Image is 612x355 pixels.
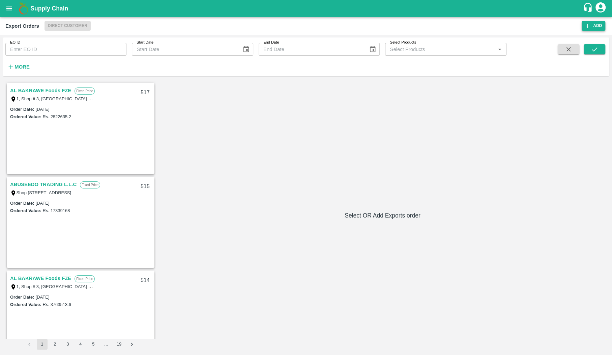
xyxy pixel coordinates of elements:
button: Choose date [240,43,253,56]
label: Ordered Value: [10,114,41,119]
p: Fixed Price [75,87,95,95]
p: Fixed Price [75,275,95,282]
label: Select Products [390,40,416,45]
div: 517 [137,85,154,101]
a: AL BAKRAWE Foods FZE [10,86,71,95]
button: Go to page 2 [50,339,60,350]
strong: More [14,64,30,70]
label: Rs. 3763513.6 [42,302,71,307]
label: 1, Shop # 3, [GEOGRAPHIC_DATA] – central fruits and vegetables market, , , , , [GEOGRAPHIC_DATA] [17,96,219,101]
div: customer-support [583,2,594,15]
img: logo [17,2,30,15]
input: Start Date [132,43,237,56]
label: Start Date [137,40,153,45]
div: 515 [137,179,154,195]
a: ABUSEEDO TRADING L.L.C [10,180,77,189]
input: Enter EO ID [5,43,126,56]
a: AL BAKRAWE Foods FZE [10,274,71,283]
label: Shop [STREET_ADDRESS] [17,190,71,195]
label: Order Date : [10,201,34,206]
button: Add [582,21,605,31]
b: Supply Chain [30,5,68,12]
label: End Date [263,40,279,45]
label: Ordered Value: [10,302,41,307]
label: 1, Shop # 3, [GEOGRAPHIC_DATA] – central fruits and vegetables market, , , , , [GEOGRAPHIC_DATA] [17,284,219,289]
label: Rs. 17339168 [42,208,70,213]
button: page 1 [37,339,48,350]
label: Rs. 2822635.2 [42,114,71,119]
div: 514 [137,273,154,288]
input: Select Products [387,45,493,54]
div: account of current user [594,1,607,16]
div: Export Orders [5,22,39,30]
p: Fixed Price [80,181,100,188]
label: EO ID [10,40,20,45]
label: Order Date : [10,107,34,112]
button: Go to page 4 [75,339,86,350]
label: [DATE] [36,107,50,112]
button: Go to next page [126,339,137,350]
label: Ordered Value: [10,208,41,213]
button: Open [495,45,504,54]
button: Choose date [366,43,379,56]
button: Go to page 19 [114,339,124,350]
input: End Date [259,43,363,56]
div: … [101,341,112,348]
a: Supply Chain [30,4,583,13]
label: Order Date : [10,295,34,300]
h6: Select OR Add Exports order [158,211,607,220]
button: Go to page 3 [62,339,73,350]
nav: pagination navigation [23,339,138,350]
label: [DATE] [36,295,50,300]
button: Go to page 5 [88,339,99,350]
button: More [5,61,31,73]
button: open drawer [1,1,17,16]
label: [DATE] [36,201,50,206]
